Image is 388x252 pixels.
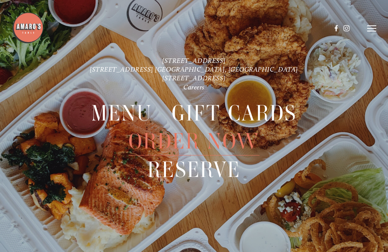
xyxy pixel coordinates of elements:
[90,65,298,73] a: [STREET_ADDRESS] [GEOGRAPHIC_DATA], [GEOGRAPHIC_DATA]
[172,99,297,127] a: Gift Cards
[128,128,260,156] span: Order Now
[12,12,44,44] img: Amaro's Table
[147,156,241,184] a: Reserve
[128,128,260,155] a: Order Now
[91,99,153,127] a: Menu
[183,83,205,91] a: Careers
[162,74,226,82] a: [STREET_ADDRESS]
[162,56,226,64] a: [STREET_ADDRESS]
